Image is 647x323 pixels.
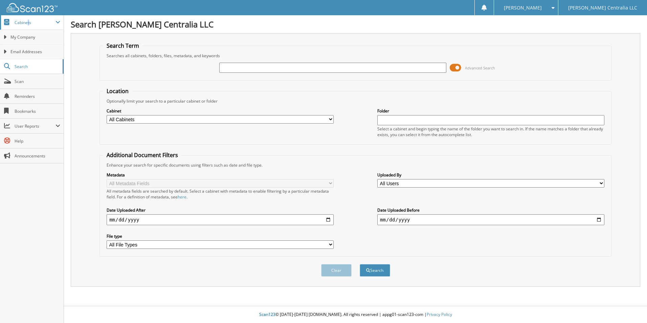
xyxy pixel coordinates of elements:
[103,42,142,49] legend: Search Term
[103,53,608,59] div: Searches all cabinets, folders, files, metadata, and keywords
[377,108,604,114] label: Folder
[15,108,60,114] span: Bookmarks
[178,194,186,200] a: here
[568,6,637,10] span: [PERSON_NAME] Centralia LLC
[504,6,542,10] span: [PERSON_NAME]
[103,162,608,168] div: Enhance your search for specific documents using filters such as date and file type.
[360,264,390,277] button: Search
[107,108,334,114] label: Cabinet
[64,306,647,323] div: © [DATE]-[DATE] [DOMAIN_NAME]. All rights reserved | appg01-scan123-com |
[15,153,60,159] span: Announcements
[613,290,647,323] iframe: Chat Widget
[107,207,334,213] label: Date Uploaded After
[107,233,334,239] label: File type
[107,188,334,200] div: All metadata fields are searched by default. Select a cabinet with metadata to enable filtering b...
[427,311,452,317] a: Privacy Policy
[377,172,604,178] label: Uploaded By
[15,20,55,25] span: Cabinets
[377,126,604,137] div: Select a cabinet and begin typing the name of the folder you want to search in. If the name match...
[71,19,640,30] h1: Search [PERSON_NAME] Centralia LLC
[107,214,334,225] input: start
[15,64,59,69] span: Search
[321,264,352,277] button: Clear
[465,65,495,70] span: Advanced Search
[10,34,60,40] span: My Company
[15,138,60,144] span: Help
[103,87,132,95] legend: Location
[10,49,60,55] span: Email Addresses
[15,93,60,99] span: Reminders
[103,98,608,104] div: Optionally limit your search to a particular cabinet or folder
[377,207,604,213] label: Date Uploaded Before
[15,79,60,84] span: Scan
[259,311,275,317] span: Scan123
[377,214,604,225] input: end
[7,3,58,12] img: scan123-logo-white.svg
[107,172,334,178] label: Metadata
[15,123,55,129] span: User Reports
[103,151,181,159] legend: Additional Document Filters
